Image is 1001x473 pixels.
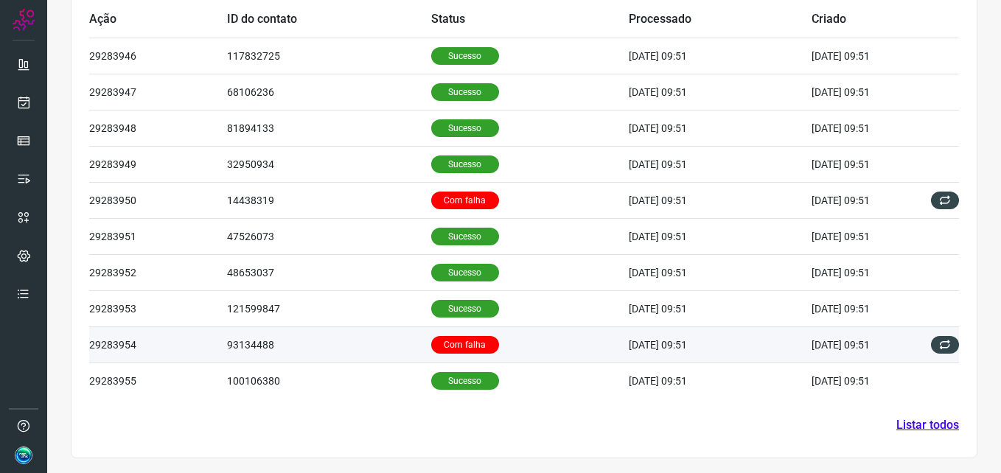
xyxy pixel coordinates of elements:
[629,1,812,38] td: Processado
[227,362,431,399] td: 100106380
[431,83,499,101] p: Sucesso
[15,446,32,464] img: d1faacb7788636816442e007acca7356.jpg
[227,74,431,110] td: 68106236
[227,146,431,182] td: 32950934
[812,74,915,110] td: [DATE] 09:51
[812,290,915,326] td: [DATE] 09:51
[629,146,812,182] td: [DATE] 09:51
[431,155,499,173] p: Sucesso
[431,119,499,137] p: Sucesso
[629,110,812,146] td: [DATE] 09:51
[431,336,499,354] p: Com falha
[89,326,227,362] td: 29283954
[89,182,227,218] td: 29283950
[431,372,499,390] p: Sucesso
[431,192,499,209] p: Com falha
[431,47,499,65] p: Sucesso
[227,254,431,290] td: 48653037
[812,110,915,146] td: [DATE] 09:51
[227,1,431,38] td: ID do contato
[812,146,915,182] td: [DATE] 09:51
[431,1,629,38] td: Status
[89,254,227,290] td: 29283952
[89,1,227,38] td: Ação
[227,218,431,254] td: 47526073
[629,38,812,74] td: [DATE] 09:51
[89,146,227,182] td: 29283949
[89,110,227,146] td: 29283948
[431,228,499,245] p: Sucesso
[812,362,915,399] td: [DATE] 09:51
[629,74,812,110] td: [DATE] 09:51
[227,110,431,146] td: 81894133
[812,218,915,254] td: [DATE] 09:51
[812,38,915,74] td: [DATE] 09:51
[89,74,227,110] td: 29283947
[629,290,812,326] td: [DATE] 09:51
[89,290,227,326] td: 29283953
[431,264,499,281] p: Sucesso
[629,182,812,218] td: [DATE] 09:51
[431,300,499,318] p: Sucesso
[812,326,915,362] td: [DATE] 09:51
[812,182,915,218] td: [DATE] 09:51
[629,326,812,362] td: [DATE] 09:51
[227,182,431,218] td: 14438319
[812,254,915,290] td: [DATE] 09:51
[812,1,915,38] td: Criado
[13,9,35,31] img: Logo
[227,326,431,362] td: 93134488
[89,362,227,399] td: 29283955
[629,218,812,254] td: [DATE] 09:51
[896,416,959,434] a: Listar todos
[629,362,812,399] td: [DATE] 09:51
[629,254,812,290] td: [DATE] 09:51
[89,38,227,74] td: 29283946
[89,218,227,254] td: 29283951
[227,38,431,74] td: 117832725
[227,290,431,326] td: 121599847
